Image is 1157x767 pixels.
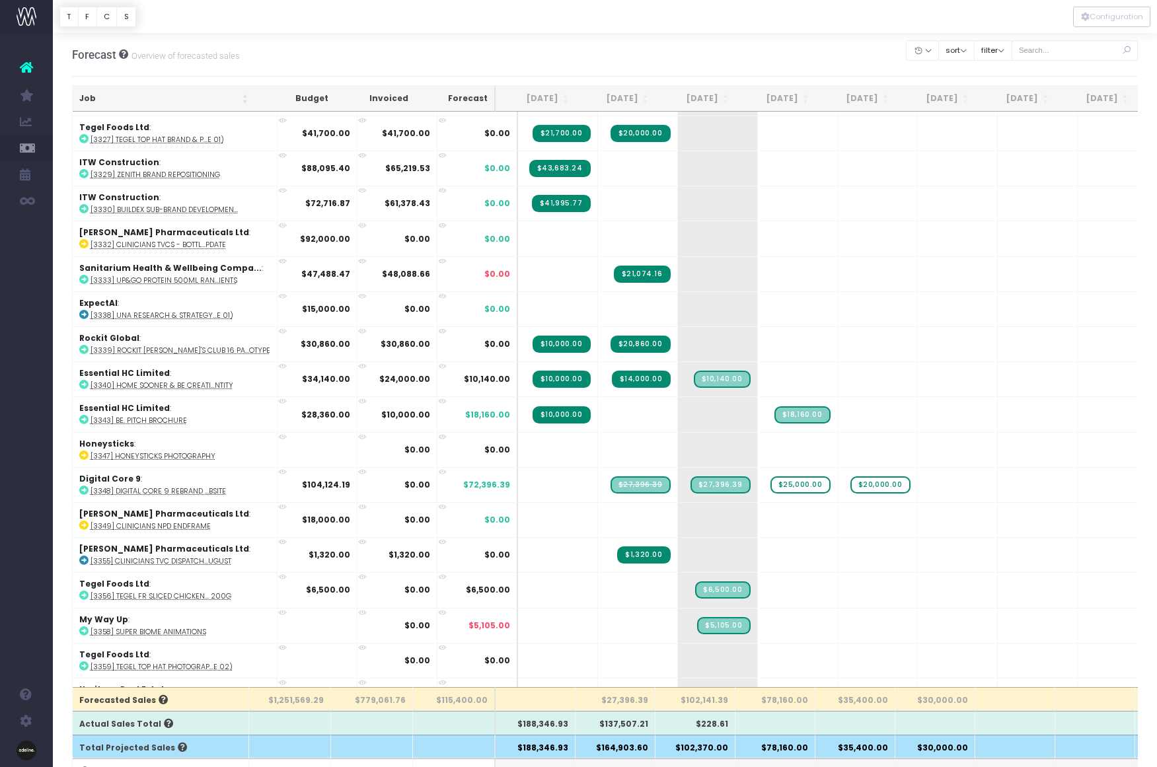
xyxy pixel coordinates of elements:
th: Sep 25: activate to sort column ascending [655,86,735,112]
img: images/default_profile_image.png [17,741,36,760]
th: Forecast [415,86,496,112]
strong: ITW Construction [79,192,159,203]
abbr: [3329] Zenith Brand Repositioning [91,170,220,180]
th: $1,251,569.29 [249,687,331,711]
strong: $0.00 [404,620,430,631]
abbr: [3356] Tegel FR Sliced Chicken Luncheon 200G [91,591,231,601]
strong: $0.00 [404,514,430,525]
span: $0.00 [484,655,510,667]
strong: [PERSON_NAME] Pharmaceuticals Ltd [79,227,249,238]
strong: $10,000.00 [381,409,430,420]
abbr: [3348] Digital Core 9 Rebrand & Website [91,486,226,496]
strong: ExpectAI [79,297,118,309]
abbr: [3340] Home Sooner & BE Creative Strategy + HSI Mini Identity [91,381,233,390]
span: Streamtime Invoice: 3877 – [3339] Rockit Sam's Club 16 Pack Prototype [611,336,671,353]
span: $0.00 [484,303,510,315]
span: $72,396.39 [463,479,510,491]
abbr: [3349] Clinicians NPD Endframe [91,521,211,531]
strong: $0.00 [404,444,430,455]
td: : [73,467,278,502]
abbr: [3327] Tegel Top Hat Brand & Packaging Refresh (Phase 01) [91,135,224,145]
strong: $47,488.47 [301,268,350,279]
td: : [73,432,278,467]
strong: $65,219.53 [385,163,430,174]
strong: Essential HC Limited [79,367,170,379]
strong: $28,360.00 [301,409,350,420]
th: $35,400.00 [815,687,895,711]
span: $6,500.00 [466,584,510,596]
th: Jan 26: activate to sort column ascending [975,86,1055,112]
strong: $92,000.00 [300,233,350,244]
th: Feb 26: activate to sort column ascending [1055,86,1135,112]
strong: $30,860.00 [301,338,350,349]
th: $164,903.60 [576,735,655,758]
small: Overview of forecasted sales [128,48,240,61]
span: Streamtime Invoice: 3865 – [3330] Buildex Sub-Brand Development [532,195,591,212]
span: Streamtime Invoice: 3859 – [3339] Rockit Sam's Club 16 Pack Prototype [533,336,591,353]
strong: Heritage Real Estate [79,684,170,695]
td: : [73,361,278,396]
strong: $88,095.40 [301,163,350,174]
abbr: [3330] Buildex Sub-Brand Development [91,205,238,215]
strong: Honeysticks [79,438,134,449]
td: : [73,643,278,678]
span: Streamtime Invoice: 3862 – [3340] Home Sooner & BE Creative Strategy + HSI Mini Identity [533,371,591,388]
abbr: [3355] Clinicians TVC Dispatch - August [91,556,231,566]
th: $188,346.93 [496,711,576,735]
th: $30,000.00 [895,735,975,758]
th: $30,000.00 [895,687,975,711]
strong: $1,320.00 [389,549,430,560]
th: $102,141.39 [655,687,735,711]
span: Streamtime Invoice: 3863 – [3343] Be. Pitch Brochure [533,406,591,423]
strong: Digital Core 9 [79,473,141,484]
span: Streamtime Draft Invoice: 3889 – [3348] Digital Core 9 Rebrand & Website [690,476,751,493]
td: : [73,291,278,326]
td: : [73,608,278,643]
strong: Essential HC Limited [79,402,170,414]
strong: $41,700.00 [302,128,350,139]
th: Oct 25: activate to sort column ascending [735,86,815,112]
td: : [73,678,278,713]
span: $10,140.00 [464,373,510,385]
th: $115,400.00 [413,687,496,711]
span: Forecasted Sales [79,694,168,706]
span: $0.00 [484,233,510,245]
strong: $34,140.00 [302,373,350,384]
span: Streamtime Draft Invoice: [3343] Be. Pitch Brochure [774,406,831,423]
span: $0.00 [484,198,510,209]
span: $18,160.00 [465,409,510,421]
th: Jul 25: activate to sort column ascending [496,86,576,112]
abbr: [3347] Honeysticks Photography [91,451,215,461]
th: $137,507.21 [576,711,655,735]
button: F [78,7,97,27]
td: : [73,256,278,291]
strong: $61,378.43 [385,198,430,209]
button: sort [938,40,975,61]
th: Actual Sales Total [73,711,249,735]
strong: Rockit Global [79,332,139,344]
span: $0.00 [484,549,510,561]
strong: My Way Up [79,614,128,625]
button: S [116,7,136,27]
abbr: [3343] Be. Pitch Brochure [91,416,187,425]
span: $0.00 [484,338,510,350]
strong: $1,320.00 [309,549,350,560]
div: Vertical button group [59,7,136,27]
th: Job: activate to sort column ascending [73,86,255,112]
td: : [73,537,278,572]
th: $35,400.00 [815,735,895,758]
abbr: [3333] UP&GO Protein 500mL Range- Illustrative Ingredients [91,275,237,285]
strong: $48,088.66 [382,268,430,279]
abbr: [3332] Clinicians TVCs - Bottle, Lid & Consumer Video Update [91,240,226,250]
strong: $0.00 [404,303,430,314]
span: $0.00 [484,163,510,174]
span: Streamtime Invoice: 3864 – [3329] Zenith Brand Repositioning [529,160,591,177]
strong: $0.00 [404,655,430,666]
span: $0.00 [484,514,510,526]
abbr: [3339] Rockit Sam's Club 16 Pack Prototype [91,346,270,355]
strong: $0.00 [404,584,430,595]
strong: [PERSON_NAME] Pharmaceuticals Ltd [79,543,249,554]
th: Total Projected Sales [73,735,249,758]
strong: $24,000.00 [379,373,430,384]
td: : [73,572,278,607]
